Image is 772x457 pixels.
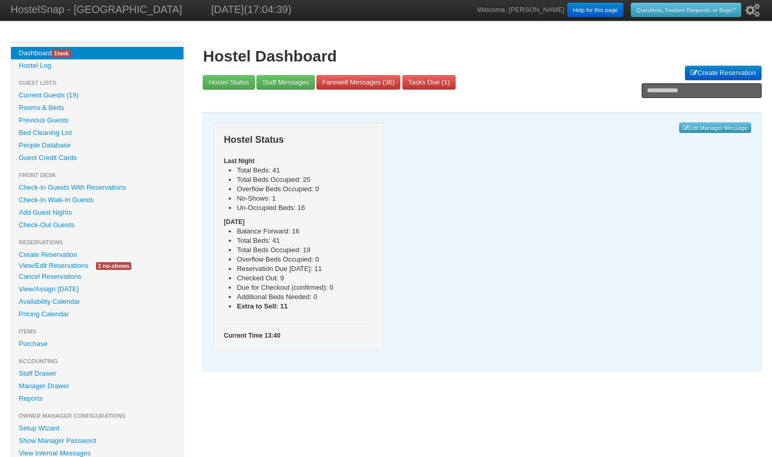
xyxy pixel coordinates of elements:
[237,274,373,283] li: Checked Out: 9
[11,410,183,422] li: Owner Manager Configurations
[11,152,183,164] a: Guest Credit Cards
[54,50,57,56] span: 1
[685,66,762,80] a: Create Reservation
[567,3,623,17] a: Help for this page
[11,367,183,380] a: Staff Drawer
[11,236,183,249] li: Reservations
[237,255,373,264] li: Overflow Beds Occupied: 0
[11,181,183,194] a: Check-In Guests With Reservations
[237,175,373,184] li: Total Beds Occupied: 25
[256,75,314,90] a: Staff Messages
[11,102,183,114] a: Rooms & Beds
[11,260,96,271] a: View/Edit Reservations
[237,184,373,194] li: Overflow Beds Occupied: 0
[444,78,447,86] span: 1
[11,249,183,261] a: Create Reservation
[237,194,373,203] li: No-Shows: 1
[237,292,373,302] li: Additional Beds Needed: 0
[11,380,183,392] a: Manager Drawer
[11,169,183,181] li: Front Desk
[237,203,373,213] li: Un-Occupied Beds: 16
[11,283,183,295] a: View/Assign [DATE]
[402,75,456,90] a: Tasks Due (1)
[11,59,183,72] a: Hostel Log
[237,245,373,255] li: Total Beds Occupied: 19
[11,325,183,338] li: Items
[11,308,183,320] a: Pricing Calendar
[11,270,183,283] a: Cancel Reservations
[11,194,183,206] a: Check-In Walk-In Guests
[11,355,183,367] li: Accounting
[96,262,131,270] span: 1 no-shows
[11,47,183,59] a: Dashboard1task
[11,139,183,152] a: People Database
[11,114,183,127] a: Previous Guests
[11,435,183,447] a: Show Manager Password
[244,4,291,15] span: (17:04:39)
[237,227,373,236] li: Balance Forward: 16
[745,4,760,17] i: Setup Wizard
[237,302,288,310] b: Extra to Sell: 11
[11,89,183,102] a: Current Guests (19)
[237,283,373,292] li: Due for Checkout (confirmed): 0
[11,206,183,219] a: Add Guest Nights
[11,338,183,350] a: Purchase
[203,75,254,90] a: Hostel Status
[631,3,741,17] a: Questions, Feature Requests or Bugs?
[11,392,183,405] a: Reports
[316,75,400,90] a: Farewell Messages (36)
[679,122,751,133] a: Edit Manager Message
[11,295,183,308] a: Availability Calendar
[11,127,183,139] a: Bed Cleaning List
[224,217,373,227] h5: [DATE]
[11,77,183,89] li: Guest Lists
[385,78,392,86] span: 36
[224,156,373,166] h5: Last Night
[237,166,373,175] li: Total Beds: 41
[224,133,373,147] h3: Hostel Status
[224,331,373,340] h5: Current Time 13:40
[52,50,71,57] span: task
[237,264,373,274] li: Reservation Due [DATE]: 11
[11,219,183,231] a: Check-Out Guests
[11,422,183,435] a: Setup Wizard
[237,236,373,245] li: Total Beds: 41
[88,260,139,271] a: 1 no-shows
[203,47,762,66] h1: Hostel Dashboard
